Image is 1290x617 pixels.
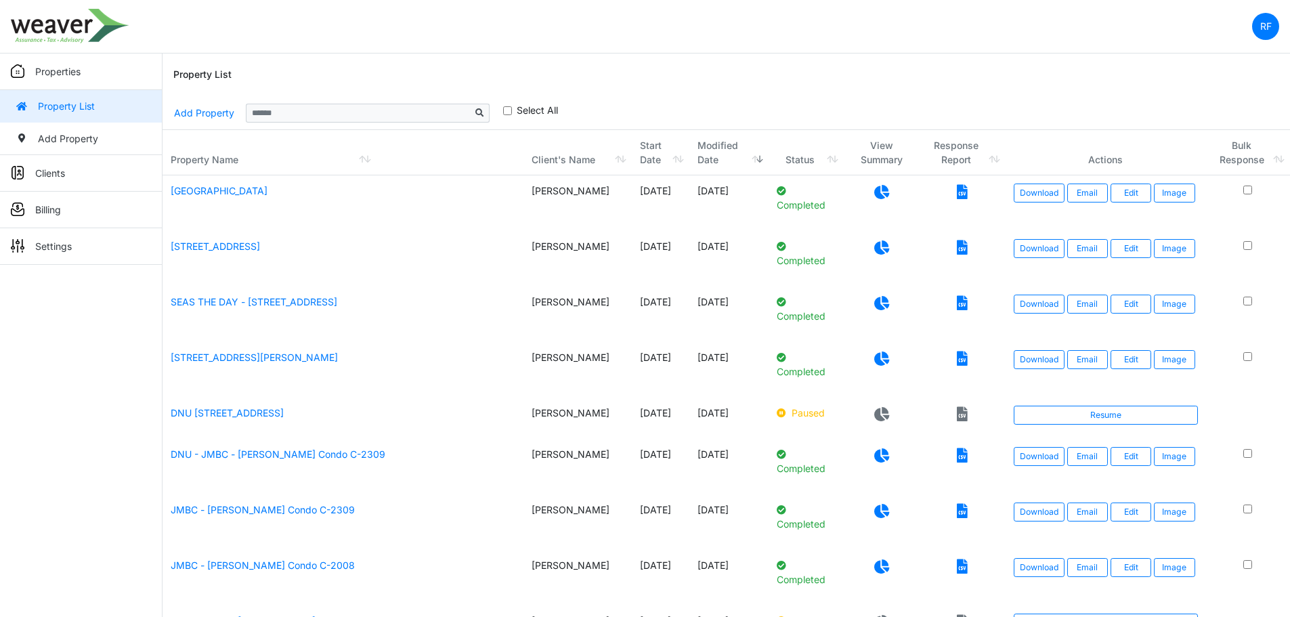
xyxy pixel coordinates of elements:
[1111,350,1151,369] a: Edit
[523,130,632,175] th: Client's Name: activate to sort column ascending
[689,494,769,550] td: [DATE]
[777,406,836,420] p: Paused
[632,550,689,605] td: [DATE]
[777,184,836,212] p: Completed
[1014,447,1065,466] a: Download
[171,352,338,363] a: [STREET_ADDRESS][PERSON_NAME]
[1067,447,1108,466] button: Email
[171,185,267,196] a: [GEOGRAPHIC_DATA]
[1014,503,1065,522] a: Download
[769,130,844,175] th: Status: activate to sort column ascending
[632,342,689,398] td: [DATE]
[777,350,836,379] p: Completed
[1154,184,1195,203] button: Image
[1111,447,1151,466] a: Edit
[689,342,769,398] td: [DATE]
[1252,13,1279,40] a: RF
[35,64,81,79] p: Properties
[689,231,769,286] td: [DATE]
[523,494,632,550] td: [PERSON_NAME]
[173,101,235,125] a: Add Property
[1006,130,1206,175] th: Actions
[1067,295,1108,314] button: Email
[632,130,689,175] th: Start Date: activate to sort column ascending
[632,439,689,494] td: [DATE]
[1014,295,1065,314] a: Download
[171,448,385,460] a: DNU - JMBC - [PERSON_NAME] Condo C-2309
[777,447,836,475] p: Completed
[517,103,558,117] label: Select All
[1067,184,1108,203] button: Email
[523,439,632,494] td: [PERSON_NAME]
[1154,295,1195,314] button: Image
[1154,447,1195,466] button: Image
[689,130,769,175] th: Modified Date: activate to sort column ascending
[1067,503,1108,522] button: Email
[777,295,836,323] p: Completed
[689,398,769,439] td: [DATE]
[523,342,632,398] td: [PERSON_NAME]
[1111,239,1151,258] a: Edit
[689,175,769,231] td: [DATE]
[632,175,689,231] td: [DATE]
[632,398,689,439] td: [DATE]
[689,550,769,605] td: [DATE]
[35,166,65,180] p: Clients
[1154,350,1195,369] button: Image
[523,398,632,439] td: [PERSON_NAME]
[777,239,836,268] p: Completed
[1154,239,1195,258] button: Image
[1014,350,1065,369] a: Download
[523,231,632,286] td: [PERSON_NAME]
[777,503,836,531] p: Completed
[632,231,689,286] td: [DATE]
[689,286,769,342] td: [DATE]
[246,104,471,123] input: Sizing example input
[1260,19,1272,33] p: RF
[11,166,24,179] img: sidemenu_client.png
[523,175,632,231] td: [PERSON_NAME]
[1111,558,1151,577] a: Edit
[689,439,769,494] td: [DATE]
[171,559,355,571] a: JMBC - [PERSON_NAME] Condo C-2008
[11,9,129,43] img: spp logo
[171,407,284,419] a: DNU [STREET_ADDRESS]
[35,203,61,217] p: Billing
[1014,184,1065,203] a: Download
[171,296,337,307] a: SEAS THE DAY - [STREET_ADDRESS]
[11,239,24,253] img: sidemenu_settings.png
[1154,503,1195,522] button: Image
[523,550,632,605] td: [PERSON_NAME]
[11,203,24,216] img: sidemenu_billing.png
[1014,239,1065,258] a: Download
[1154,558,1195,577] button: Image
[1014,558,1065,577] a: Download
[1014,406,1198,425] a: Resume
[35,239,72,253] p: Settings
[844,130,920,175] th: View Summary
[1111,184,1151,203] a: Edit
[920,130,1006,175] th: Response Report: activate to sort column ascending
[1206,130,1290,175] th: Bulk Response: activate to sort column ascending
[632,286,689,342] td: [DATE]
[171,240,260,252] a: [STREET_ADDRESS]
[523,286,632,342] td: [PERSON_NAME]
[1111,295,1151,314] a: Edit
[163,130,523,175] th: Property Name: activate to sort column ascending
[171,504,355,515] a: JMBC - [PERSON_NAME] Condo C-2309
[1067,350,1108,369] button: Email
[1067,239,1108,258] button: Email
[632,494,689,550] td: [DATE]
[1067,558,1108,577] button: Email
[1111,503,1151,522] a: Edit
[777,558,836,587] p: Completed
[173,69,232,81] h6: Property List
[11,64,24,78] img: sidemenu_properties.png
